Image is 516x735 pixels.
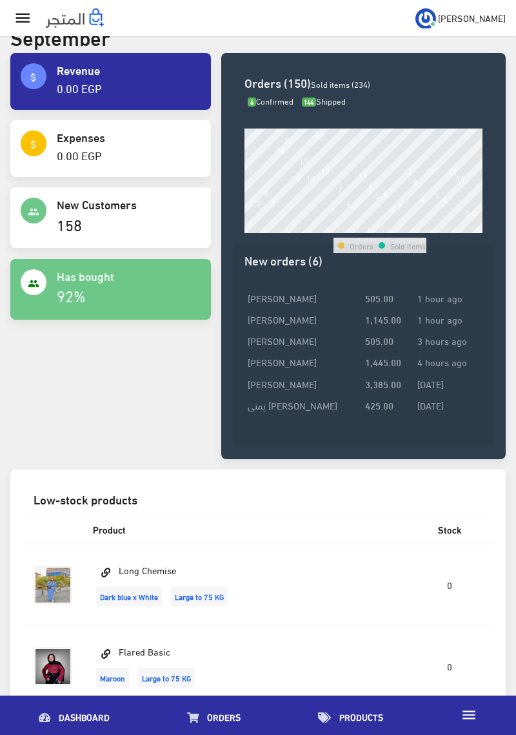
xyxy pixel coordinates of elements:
[365,312,401,326] strong: 1,145.00
[57,198,200,211] h4: New Customers
[441,224,450,233] div: 26
[34,566,72,605] img: long-chemise.jpg
[365,355,401,369] strong: 1,445.00
[57,77,102,98] a: 0.00 EGP
[414,287,482,308] td: 1 hour ago
[57,63,200,76] h4: Revenue
[171,586,228,606] span: Large to 75 KG
[406,626,492,707] td: 0
[83,544,406,626] td: Long Chemise
[244,351,362,373] td: [PERSON_NAME]
[279,699,422,732] a: Products
[390,238,426,253] td: Sold items
[302,98,317,107] span: 144
[406,516,492,544] th: Stock
[148,699,279,732] a: Orders
[248,98,256,107] span: 6
[46,8,104,28] img: .
[302,93,346,109] span: Shipped
[57,281,86,309] a: 92%
[415,8,506,28] a: ... [PERSON_NAME]
[244,330,362,351] td: [PERSON_NAME]
[471,224,480,233] div: 30
[438,10,506,26] span: [PERSON_NAME]
[461,707,477,723] i: 
[59,709,110,725] span: Dashboard
[28,72,39,83] i: attach_money
[414,330,482,351] td: 3 hours ago
[96,668,129,687] span: Maroon
[10,25,110,48] h2: September
[244,254,482,266] h3: New orders (6)
[244,76,482,88] h3: Orders (150)
[293,224,298,233] div: 6
[414,373,482,394] td: [DATE]
[365,291,393,305] strong: 505.00
[244,373,362,394] td: [PERSON_NAME]
[83,626,406,707] td: Flared Basic
[57,269,200,282] h4: Has bought
[411,224,420,233] div: 22
[321,224,330,233] div: 10
[396,224,405,233] div: 20
[14,9,32,28] i: 
[352,224,361,233] div: 14
[57,210,82,238] a: 158
[456,224,465,233] div: 28
[207,709,241,725] span: Orders
[138,668,195,687] span: Large to 75 KG
[414,394,482,415] td: [DATE]
[248,93,293,109] span: Confirmed
[244,309,362,330] td: [PERSON_NAME]
[57,144,102,165] a: 0.00 EGP
[96,586,162,606] span: Dark blue x White
[28,139,39,150] i: attach_money
[57,130,200,143] h4: Expenses
[349,238,374,253] td: Orders
[406,544,492,626] td: 0
[339,709,383,725] span: Products
[279,224,283,233] div: 4
[414,351,482,373] td: 4 hours ago
[414,309,482,330] td: 1 hour ago
[34,493,482,505] h3: Low-stock products
[365,333,393,347] strong: 505.00
[28,206,39,218] i: people
[365,377,401,391] strong: 3,385.00
[426,224,435,233] div: 24
[381,224,390,233] div: 18
[264,224,268,233] div: 2
[308,224,313,233] div: 8
[336,224,345,233] div: 12
[366,224,375,233] div: 16
[34,647,72,686] img: flared-basic.jpg
[83,516,406,544] th: Product
[244,394,362,415] td: يمنى [PERSON_NAME]
[311,76,370,92] span: Sold items (234)
[365,398,393,412] strong: 425.00
[415,8,436,29] img: ...
[28,278,39,289] i: people
[244,287,362,308] td: [PERSON_NAME]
